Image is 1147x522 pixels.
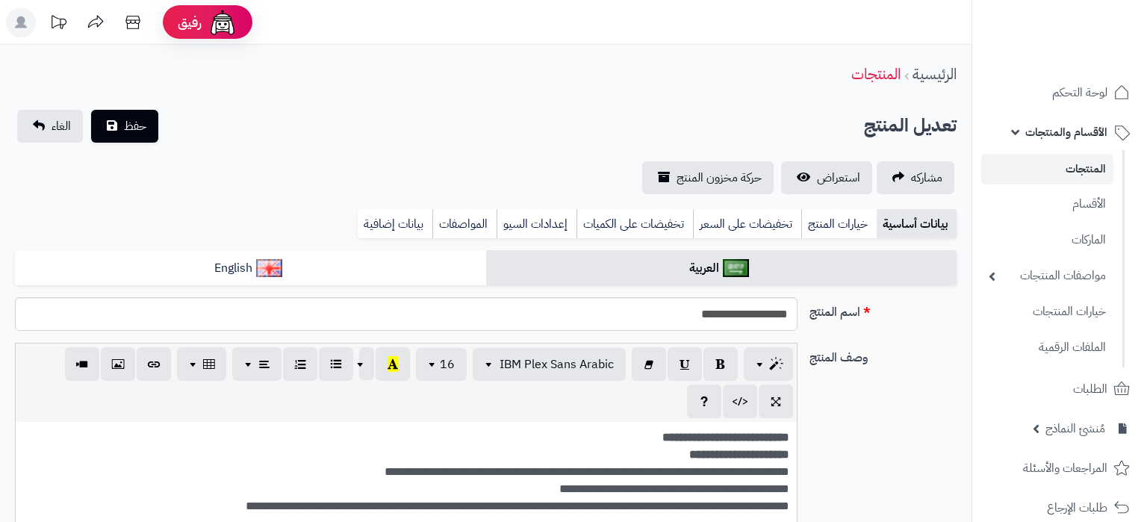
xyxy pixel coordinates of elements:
a: إعدادات السيو [497,209,576,239]
button: حفظ [91,110,158,143]
a: المراجعات والأسئلة [981,450,1138,486]
span: المراجعات والأسئلة [1023,458,1107,479]
a: الماركات [981,224,1113,256]
a: حركة مخزون المنتج [642,161,774,194]
span: مشاركه [911,169,942,187]
a: الطلبات [981,371,1138,407]
a: خيارات المنتج [801,209,877,239]
label: اسم المنتج [803,297,963,321]
a: مواصفات المنتجات [981,260,1113,292]
button: 16 [416,348,467,381]
a: تخفيضات على الكميات [576,209,693,239]
span: الطلبات [1073,379,1107,400]
span: حركة مخزون المنتج [677,169,762,187]
img: English [256,259,282,277]
span: رفيق [178,13,202,31]
span: طلبات الإرجاع [1047,497,1107,518]
a: خيارات المنتجات [981,296,1113,328]
span: 16 [440,355,455,373]
img: العربية [723,259,749,277]
a: الأقسام [981,188,1113,220]
a: لوحة التحكم [981,75,1138,111]
a: المواصفات [432,209,497,239]
button: IBM Plex Sans Arabic [473,348,626,381]
span: استعراض [817,169,860,187]
span: IBM Plex Sans Arabic [500,355,614,373]
a: الملفات الرقمية [981,332,1113,364]
img: ai-face.png [208,7,237,37]
label: وصف المنتج [803,343,963,367]
a: استعراض [781,161,872,194]
span: حفظ [124,117,146,135]
a: بيانات إضافية [358,209,432,239]
a: بيانات أساسية [877,209,957,239]
img: logo-2.png [1045,37,1133,69]
a: الغاء [17,110,83,143]
a: English [15,250,486,287]
span: لوحة التحكم [1052,82,1107,103]
a: تحديثات المنصة [40,7,77,41]
span: الأقسام والمنتجات [1025,122,1107,143]
span: مُنشئ النماذج [1045,418,1105,439]
a: تخفيضات على السعر [693,209,801,239]
a: المنتجات [851,63,901,85]
span: الغاء [52,117,71,135]
a: العربية [486,250,957,287]
a: مشاركه [877,161,954,194]
a: الرئيسية [913,63,957,85]
a: المنتجات [981,154,1113,184]
h2: تعديل المنتج [864,111,957,141]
